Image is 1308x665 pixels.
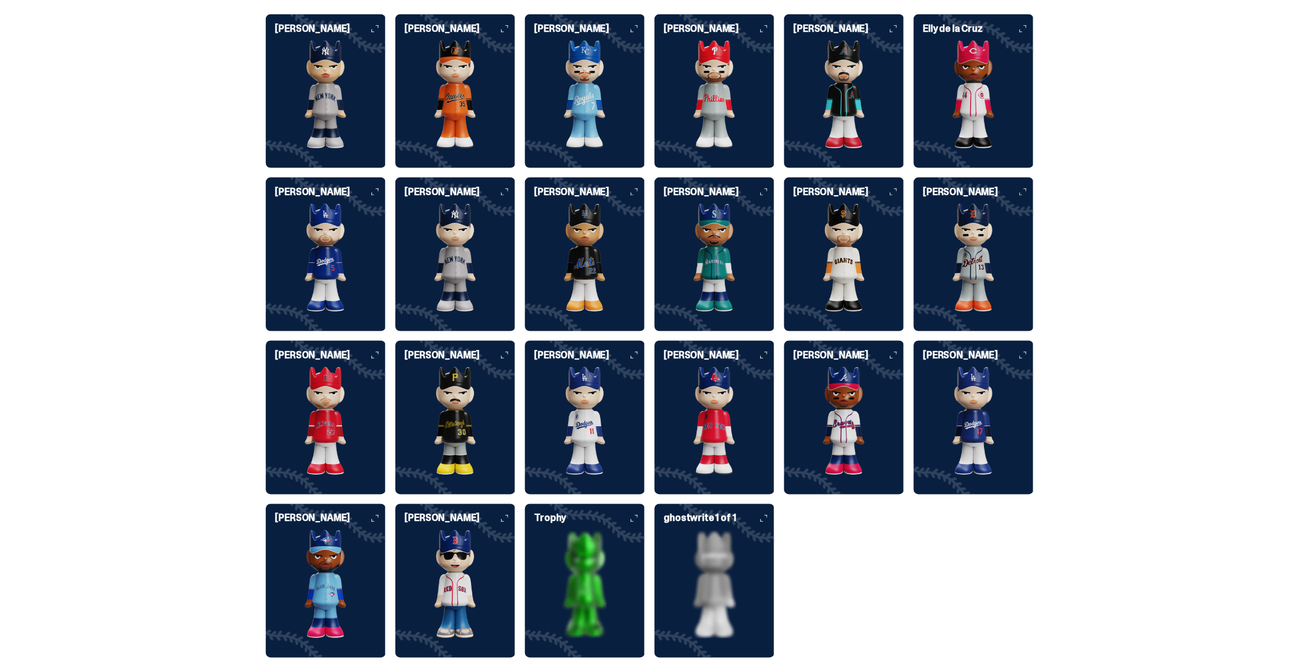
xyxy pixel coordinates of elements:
h6: [PERSON_NAME] [405,187,515,197]
h6: [PERSON_NAME] [405,24,515,34]
img: card image [395,367,515,475]
h6: [PERSON_NAME] [275,514,386,523]
img: card image [784,41,904,149]
img: card image [525,367,645,475]
img: card image [266,531,386,639]
img: card image [784,204,904,312]
h6: [PERSON_NAME] [794,351,904,360]
h6: Trophy [535,514,645,523]
h6: [PERSON_NAME] [405,351,515,360]
h6: [PERSON_NAME] [923,351,1034,360]
h6: [PERSON_NAME] [535,351,645,360]
img: card image [395,204,515,312]
h6: [PERSON_NAME] [664,187,775,197]
img: card image [914,204,1034,312]
img: card image [914,367,1034,475]
img: card image [655,204,775,312]
img: card image [655,367,775,475]
h6: [PERSON_NAME] [275,24,386,34]
img: card image [655,531,775,639]
img: card image [266,367,386,475]
img: card image [266,204,386,312]
img: card image [914,41,1034,149]
h6: [PERSON_NAME] [275,187,386,197]
h6: [PERSON_NAME] [664,351,775,360]
h6: [PERSON_NAME] [794,187,904,197]
img: card image [395,41,515,149]
h6: [PERSON_NAME] [923,187,1034,197]
h6: [PERSON_NAME] [275,351,386,360]
h6: [PERSON_NAME] [405,514,515,523]
img: card image [655,41,775,149]
h6: ghostwrite 1 of 1 [664,514,775,523]
h6: [PERSON_NAME] [794,24,904,34]
img: card image [525,204,645,312]
h6: Elly de la Cruz [923,24,1034,34]
img: card image [525,531,645,639]
img: card image [266,41,386,149]
h6: [PERSON_NAME] [664,24,775,34]
img: card image [395,531,515,639]
img: card image [525,41,645,149]
h6: [PERSON_NAME] [535,187,645,197]
img: card image [784,367,904,475]
h6: [PERSON_NAME] [535,24,645,34]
